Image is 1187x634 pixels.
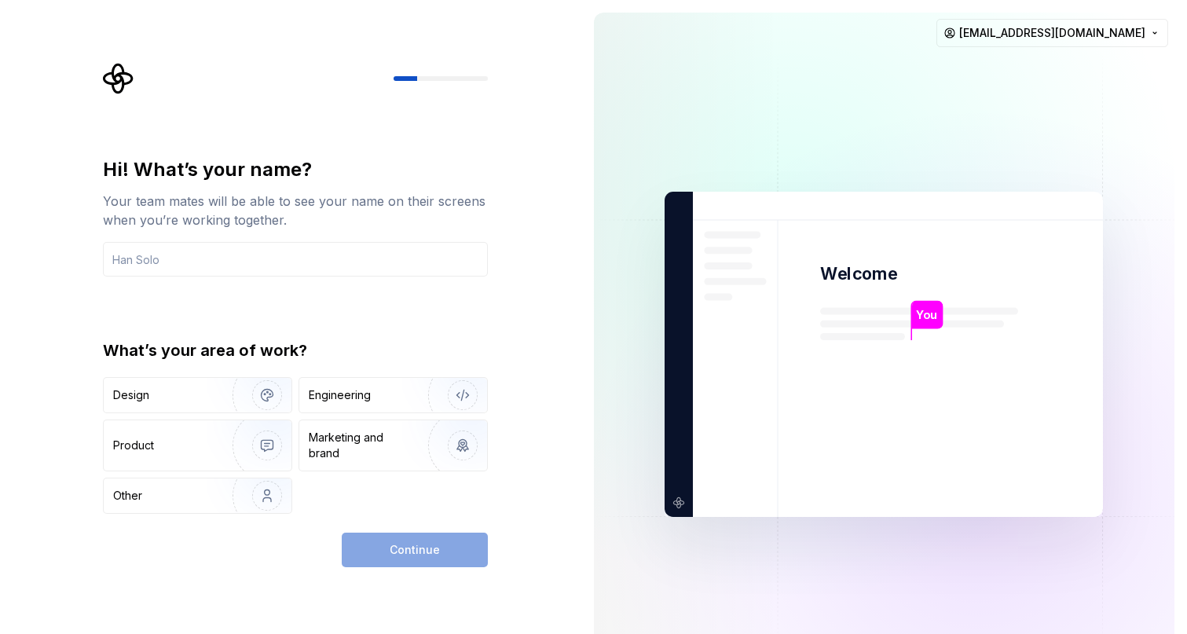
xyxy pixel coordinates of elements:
div: Engineering [309,387,371,403]
div: Other [113,488,142,504]
input: Han Solo [103,242,488,277]
div: Hi! What’s your name? [103,157,488,182]
span: [EMAIL_ADDRESS][DOMAIN_NAME] [959,25,1145,41]
p: You [917,306,938,324]
div: Product [113,438,154,453]
button: [EMAIL_ADDRESS][DOMAIN_NAME] [936,19,1168,47]
div: What’s your area of work? [103,339,488,361]
p: Welcome [820,262,897,285]
div: Design [113,387,149,403]
div: Your team mates will be able to see your name on their screens when you’re working together. [103,192,488,229]
div: Marketing and brand [309,430,415,461]
svg: Supernova Logo [103,63,134,94]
